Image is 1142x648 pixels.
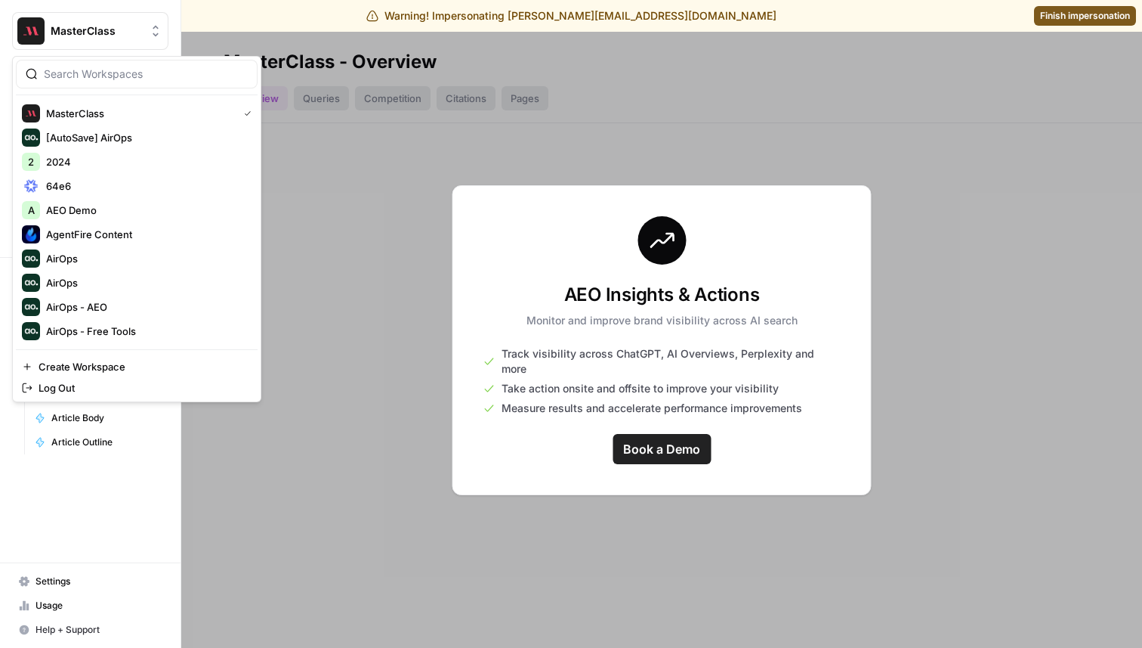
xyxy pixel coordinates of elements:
[22,104,40,122] img: MasterClass Logo
[51,436,162,449] span: Article Outline
[46,227,245,242] span: AgentFire Content
[12,12,168,50] button: Workspace: MasterClass
[526,313,798,328] p: Monitor and improve brand visibility across AI search
[46,106,232,121] span: MasterClass
[17,17,45,45] img: MasterClass Logo
[28,406,168,430] a: Article Body
[35,575,162,588] span: Settings
[22,274,40,292] img: AirOps Logo
[46,203,245,218] span: AEO Demo
[502,346,841,377] span: Track visibility across ChatGPT, AI Overviews, Perplexity and more
[1034,6,1136,26] a: Finish impersonation
[22,250,40,268] img: AirOps Logo
[12,569,168,594] a: Settings
[12,56,261,402] div: Workspace: MasterClass
[46,275,245,290] span: AirOps
[51,411,162,425] span: Article Body
[39,380,245,395] span: Log Out
[22,177,40,195] img: 64e6 Logo
[46,251,245,266] span: AirOps
[366,8,776,23] div: Warning! Impersonating [PERSON_NAME][EMAIL_ADDRESS][DOMAIN_NAME]
[12,618,168,642] button: Help + Support
[623,440,700,458] span: Book a Demo
[22,322,40,340] img: AirOps - Free Tools Logo
[28,154,34,169] span: 2
[12,594,168,618] a: Usage
[22,129,40,147] img: [AutoSave] AirOps Logo
[46,178,245,194] span: 64e6
[16,356,258,377] a: Create Workspace
[22,225,40,243] img: AgentFire Content Logo
[16,377,258,398] a: Log Out
[28,203,35,218] span: A
[46,130,245,145] span: [AutoSave] AirOps
[502,381,779,396] span: Take action onsite and offsite to improve your visibility
[46,299,245,315] span: AirOps - AEO
[613,434,711,464] a: Book a Demo
[1040,9,1130,23] span: Finish impersonation
[46,324,245,339] span: AirOps - Free Tools
[44,67,248,82] input: Search Workspaces
[28,430,168,454] a: Article Outline
[35,599,162,612] span: Usage
[51,23,142,39] span: MasterClass
[502,401,802,416] span: Measure results and accelerate performance improvements
[39,359,245,374] span: Create Workspace
[35,623,162,637] span: Help + Support
[46,154,245,169] span: 2024
[22,298,40,316] img: AirOps - AEO Logo
[526,283,798,307] h3: AEO Insights & Actions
